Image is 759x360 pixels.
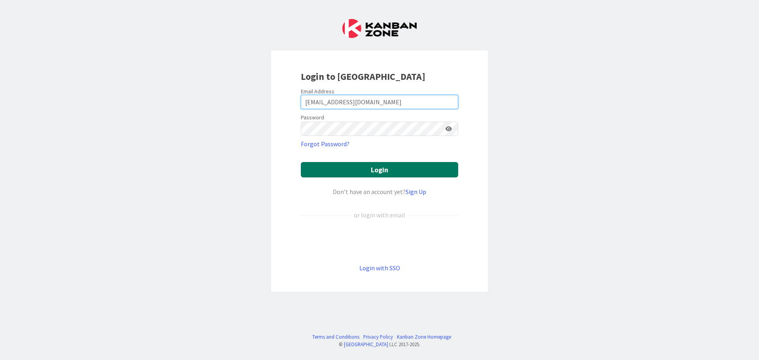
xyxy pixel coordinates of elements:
[297,233,462,250] iframe: Sign in with Google Button
[301,70,425,83] b: Login to [GEOGRAPHIC_DATA]
[301,139,349,149] a: Forgot Password?
[301,162,458,177] button: Login
[342,19,417,38] img: Kanban Zone
[363,333,393,341] a: Privacy Policy
[301,88,334,95] label: Email Address
[312,333,359,341] a: Terms and Conditions
[344,341,388,347] a: [GEOGRAPHIC_DATA]
[359,264,400,272] a: Login with SSO
[301,113,324,122] label: Password
[406,188,426,196] a: Sign Up
[301,187,458,196] div: Don’t have an account yet?
[397,333,451,341] a: Kanban Zone Homepage
[352,210,407,220] div: or login with email
[308,341,451,348] div: © LLC 2017- 2025 .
